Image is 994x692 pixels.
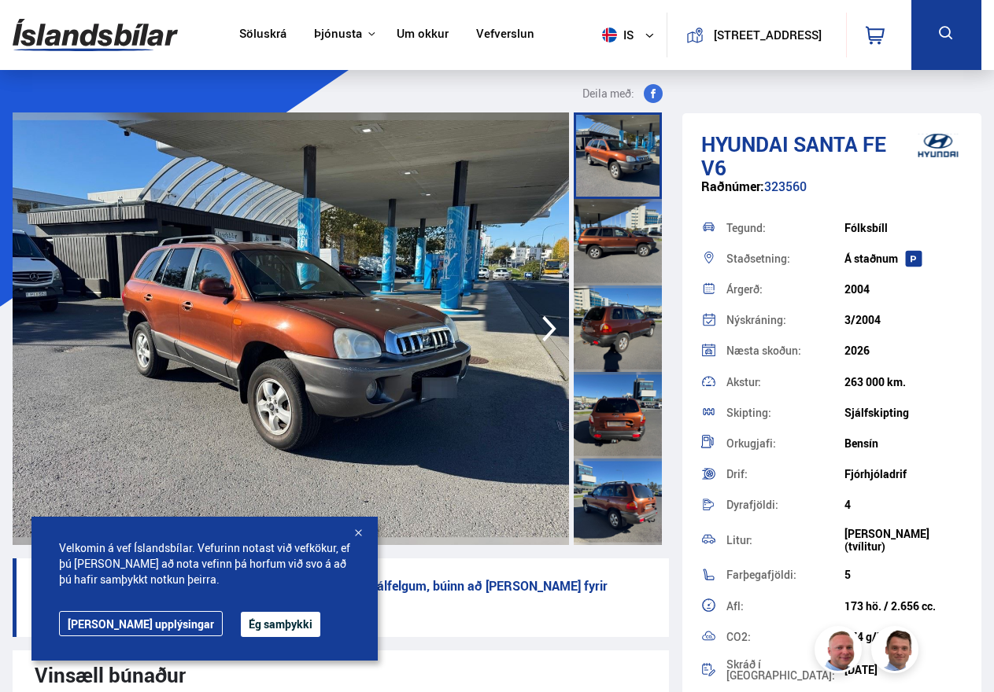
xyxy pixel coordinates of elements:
[13,6,60,53] button: Opna LiveChat spjallviðmót
[576,84,669,103] button: Deila með:
[844,283,963,296] div: 2004
[726,407,844,418] div: Skipting:
[726,469,844,480] div: Drif:
[13,9,178,61] img: G0Ugv5HjCgRt.svg
[676,13,837,57] a: [STREET_ADDRESS]
[844,600,963,613] div: 173 hö. / 2.656 cc.
[602,28,617,42] img: svg+xml;base64,PHN2ZyB4bWxucz0iaHR0cDovL3d3dy53My5vcmcvMjAwMC9zdmciIHdpZHRoPSI1MTIiIGhlaWdodD0iNT...
[726,631,844,642] div: CO2:
[844,252,963,265] div: Á staðnum
[701,179,963,210] div: 323560
[701,130,886,182] span: Santa Fe V6
[726,601,844,612] div: Afl:
[844,314,963,326] div: 3/2004
[726,535,844,546] div: Litur:
[817,628,864,675] img: siFngHWaQ9KaOqBr.png
[726,438,844,449] div: Orkugjafi:
[239,27,286,43] a: Söluskrá
[726,345,844,356] div: Næsta skoðun:
[397,27,449,43] a: Um okkur
[596,12,667,58] button: is
[314,27,362,42] button: Þjónusta
[726,569,844,580] div: Farþegafjöldi:
[59,540,350,587] span: Velkomin á vef Íslandsbílar. Vefurinn notast við vefkökur, ef þú [PERSON_NAME] að nota vefinn þá ...
[844,344,963,357] div: 2026
[241,612,320,637] button: Ég samþykki
[844,376,963,388] div: 263 000 km.
[844,437,963,450] div: Bensín
[844,499,963,511] div: 4
[726,315,844,326] div: Nýskráning:
[13,112,569,545] img: 3631191.jpeg
[874,628,921,675] img: FbJEzSuNWCJXmdc-.webp
[35,663,647,686] div: Vinsæll búnaður
[726,499,844,510] div: Dyrafjöldi:
[582,84,634,103] span: Deila með:
[844,468,963,480] div: Fjórhjóladrif
[844,664,963,676] div: [DATE]
[844,528,963,553] div: [PERSON_NAME] (tvílitur)
[726,284,844,295] div: Árgerð:
[844,569,963,581] div: 5
[844,407,963,419] div: Sjálfskipting
[710,28,826,42] button: [STREET_ADDRESS]
[596,28,635,42] span: is
[701,130,789,158] span: Hyundai
[726,223,844,234] div: Tegund:
[59,611,223,636] a: [PERSON_NAME] upplýsingar
[726,377,844,388] div: Akstur:
[476,27,534,43] a: Vefverslun
[701,178,764,195] span: Raðnúmer:
[726,659,844,681] div: Skráð í [GEOGRAPHIC_DATA]:
[726,253,844,264] div: Staðsetning:
[844,222,963,234] div: Fólksbíll
[13,558,669,637] p: [PERSON_NAME] viðhaldi og á nóg eftir. Fylgja nagladekk á álfelgum, búinn að [PERSON_NAME] fyrir ...
[907,121,970,170] img: brand logo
